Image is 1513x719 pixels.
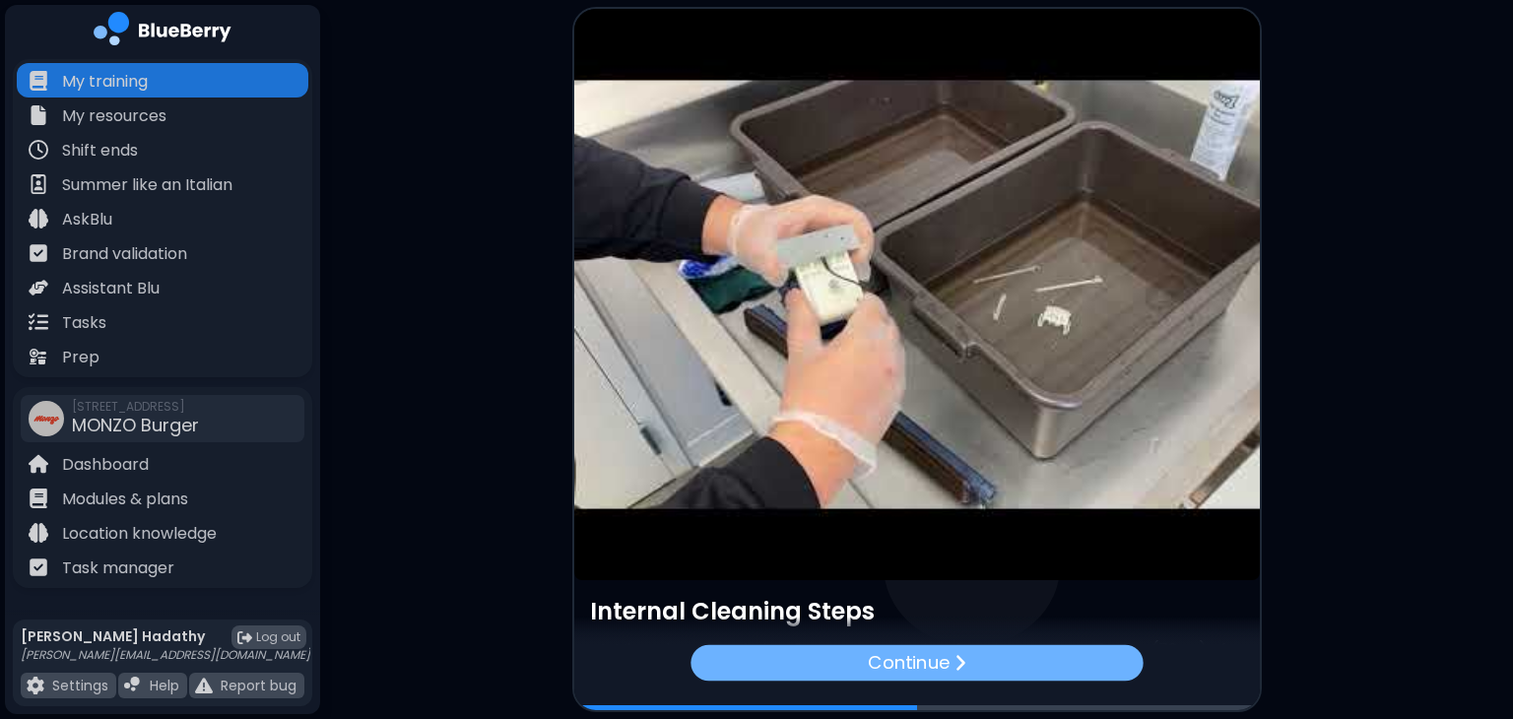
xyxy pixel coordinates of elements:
h3: Internal Cleaning Steps [590,596,1244,626]
p: Report bug [221,677,296,694]
span: MONZO Burger [72,413,199,437]
p: AskBlu [62,208,112,231]
img: file icon [29,278,48,297]
img: file icon [29,140,48,160]
span: [STREET_ADDRESS] [72,399,199,415]
img: file icon [29,347,48,366]
img: file icon [954,653,965,673]
p: Shift ends [62,139,138,163]
p: Assistant Blu [62,277,160,300]
img: file icon [29,243,48,263]
p: Settings [52,677,108,694]
img: file icon [27,677,44,694]
p: Dashboard [62,453,149,477]
img: file icon [29,523,48,543]
p: Location knowledge [62,522,217,546]
img: logout [237,630,252,645]
p: Tasks [62,311,106,335]
img: file icon [29,174,48,194]
img: file icon [29,209,48,229]
span: Log out [256,629,300,645]
img: file icon [29,312,48,332]
img: company thumbnail [29,401,64,436]
p: Brand validation [62,242,187,266]
p: Help [150,677,179,694]
img: company logo [94,12,231,52]
img: file icon [29,105,48,125]
img: file icon [195,677,213,694]
img: file icon [29,454,48,474]
p: Modules & plans [62,488,188,511]
p: My training [62,70,148,94]
p: Continue [868,648,950,677]
p: [PERSON_NAME] Hadathy [21,627,310,645]
img: file icon [124,677,142,694]
p: Prep [62,346,99,369]
p: Task manager [62,556,174,580]
p: My resources [62,104,166,128]
p: [PERSON_NAME][EMAIL_ADDRESS][DOMAIN_NAME] [21,647,310,663]
img: file icon [29,489,48,508]
img: file icon [29,71,48,91]
img: file icon [29,557,48,577]
p: Summer like an Italian [62,173,232,197]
